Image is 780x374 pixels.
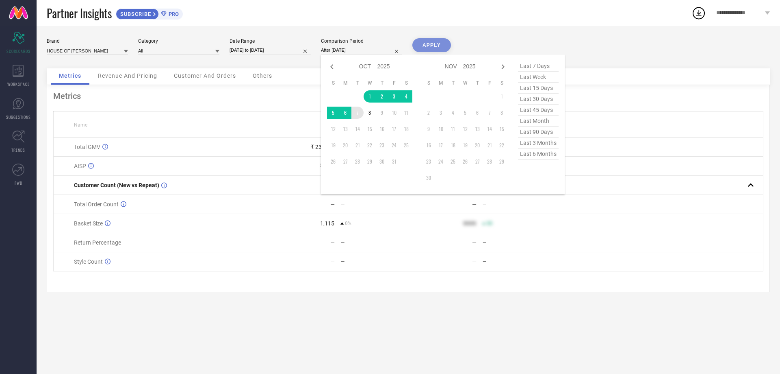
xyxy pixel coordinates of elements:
[15,180,22,186] span: FWD
[339,80,351,86] th: Monday
[364,139,376,151] td: Wed Oct 22 2025
[483,240,550,245] div: —
[496,107,508,119] td: Sat Nov 08 2025
[459,155,471,168] td: Wed Nov 26 2025
[321,46,402,55] input: Select comparison period
[339,123,351,135] td: Mon Oct 13 2025
[327,80,339,86] th: Sunday
[174,72,236,79] span: Customer And Orders
[341,240,408,245] div: —
[310,144,334,150] div: ₹ 23.96 L
[518,127,559,138] span: last 90 days
[351,123,364,135] td: Tue Oct 14 2025
[11,147,25,153] span: TRENDS
[518,61,559,72] span: last 7 days
[518,83,559,94] span: last 15 days
[376,80,388,86] th: Thursday
[167,11,179,17] span: PRO
[327,62,337,72] div: Previous month
[447,123,459,135] td: Tue Nov 11 2025
[388,123,400,135] td: Fri Oct 17 2025
[472,201,477,208] div: —
[116,7,183,20] a: SUBSCRIBEPRO
[74,122,87,128] span: Name
[364,80,376,86] th: Wednesday
[422,107,435,119] td: Sun Nov 02 2025
[327,107,339,119] td: Sun Oct 05 2025
[422,123,435,135] td: Sun Nov 09 2025
[47,38,128,44] div: Brand
[364,90,376,103] td: Wed Oct 01 2025
[422,139,435,151] td: Sun Nov 16 2025
[376,139,388,151] td: Thu Oct 23 2025
[483,123,496,135] td: Fri Nov 14 2025
[447,139,459,151] td: Tue Nov 18 2025
[330,201,335,208] div: —
[7,81,30,87] span: WORKSPACE
[400,123,412,135] td: Sat Oct 18 2025
[435,107,447,119] td: Mon Nov 03 2025
[518,105,559,116] span: last 45 days
[422,155,435,168] td: Sun Nov 23 2025
[98,72,157,79] span: Revenue And Pricing
[471,155,483,168] td: Thu Nov 27 2025
[518,116,559,127] span: last month
[487,221,492,226] span: 50
[471,139,483,151] td: Thu Nov 20 2025
[116,11,153,17] span: SUBSCRIBE
[376,90,388,103] td: Thu Oct 02 2025
[496,80,508,86] th: Saturday
[498,62,508,72] div: Next month
[339,155,351,168] td: Mon Oct 27 2025
[435,80,447,86] th: Monday
[459,139,471,151] td: Wed Nov 19 2025
[483,201,550,207] div: —
[463,220,476,227] div: 9999
[459,123,471,135] td: Wed Nov 12 2025
[74,144,100,150] span: Total GMV
[327,139,339,151] td: Sun Oct 19 2025
[388,139,400,151] td: Fri Oct 24 2025
[47,5,112,22] span: Partner Insights
[320,163,334,169] div: ₹ 897
[53,91,763,101] div: Metrics
[327,123,339,135] td: Sun Oct 12 2025
[400,90,412,103] td: Sat Oct 04 2025
[496,90,508,103] td: Sat Nov 01 2025
[518,138,559,149] span: last 3 months
[471,107,483,119] td: Thu Nov 06 2025
[376,123,388,135] td: Thu Oct 16 2025
[459,107,471,119] td: Wed Nov 05 2025
[74,201,119,208] span: Total Order Count
[447,155,459,168] td: Tue Nov 25 2025
[496,155,508,168] td: Sat Nov 29 2025
[351,155,364,168] td: Tue Oct 28 2025
[471,80,483,86] th: Thursday
[351,139,364,151] td: Tue Oct 21 2025
[138,38,219,44] div: Category
[435,139,447,151] td: Mon Nov 17 2025
[59,72,81,79] span: Metrics
[364,123,376,135] td: Wed Oct 15 2025
[345,221,351,226] span: 0%
[388,90,400,103] td: Fri Oct 03 2025
[400,107,412,119] td: Sat Oct 11 2025
[400,80,412,86] th: Saturday
[518,149,559,160] span: last 6 months
[518,72,559,83] span: last week
[471,123,483,135] td: Thu Nov 13 2025
[74,239,121,246] span: Return Percentage
[400,139,412,151] td: Sat Oct 25 2025
[230,38,311,44] div: Date Range
[351,107,364,119] td: Tue Oct 07 2025
[422,80,435,86] th: Sunday
[6,48,30,54] span: SCORECARDS
[321,38,402,44] div: Comparison Period
[339,139,351,151] td: Mon Oct 20 2025
[388,107,400,119] td: Fri Oct 10 2025
[472,239,477,246] div: —
[339,107,351,119] td: Mon Oct 06 2025
[351,80,364,86] th: Tuesday
[496,123,508,135] td: Sat Nov 15 2025
[6,114,31,120] span: SUGGESTIONS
